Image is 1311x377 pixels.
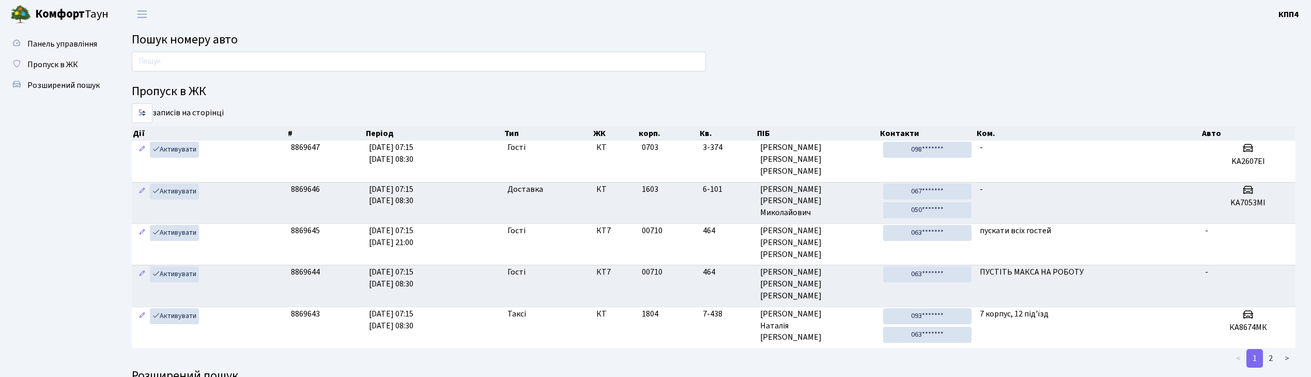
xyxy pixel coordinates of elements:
[703,184,752,195] span: 6-101
[1262,349,1279,368] a: 2
[1205,225,1208,236] span: -
[596,266,634,278] span: КТ7
[136,184,148,200] a: Редагувати
[596,184,634,195] span: КТ
[596,308,634,320] span: КТ
[287,126,365,141] th: #
[132,52,706,71] input: Пошук
[5,75,109,96] a: Розширений пошук
[760,266,875,302] span: [PERSON_NAME] [PERSON_NAME] [PERSON_NAME]
[369,184,413,207] span: [DATE] 07:15 [DATE] 08:30
[703,142,752,154] span: 3-374
[10,4,31,25] img: logo.png
[638,126,699,141] th: корп.
[507,142,526,154] span: Гості
[703,308,752,320] span: 7-438
[291,225,320,236] span: 8869645
[642,184,658,195] span: 1603
[703,225,752,237] span: 464
[1205,157,1291,167] h5: KA2607EI
[365,126,503,141] th: Період
[132,126,287,141] th: Дії
[503,126,592,141] th: Тип
[642,308,658,320] span: 1804
[507,266,526,278] span: Гості
[132,31,238,49] span: Пошук номеру авто
[507,308,526,320] span: Таксі
[291,142,320,153] span: 8869647
[699,126,757,141] th: Кв.
[132,84,1295,99] h4: Пропуск в ЖК
[642,142,658,153] span: 0703
[136,142,148,158] a: Редагувати
[27,59,78,70] span: Пропуск в ЖК
[150,308,199,324] a: Активувати
[760,184,875,219] span: [PERSON_NAME] [PERSON_NAME] Миколайович
[35,6,109,23] span: Таун
[5,54,109,75] a: Пропуск в ЖК
[27,38,97,50] span: Панель управління
[760,308,875,344] span: [PERSON_NAME] Наталія [PERSON_NAME]
[132,103,224,123] label: записів на сторінці
[980,184,983,195] span: -
[980,308,1048,320] span: 7 корпус, 12 під'їзд
[291,266,320,278] span: 8869644
[5,34,109,54] a: Панель управління
[760,142,875,177] span: [PERSON_NAME] [PERSON_NAME] [PERSON_NAME]
[369,142,413,165] span: [DATE] 07:15 [DATE] 08:30
[1201,126,1295,141] th: Авто
[150,225,199,241] a: Активувати
[150,184,199,200] a: Активувати
[369,225,413,248] span: [DATE] 07:15 [DATE] 21:00
[1205,266,1208,278] span: -
[27,80,100,91] span: Розширений пошук
[596,142,634,154] span: КТ
[980,142,983,153] span: -
[592,126,638,141] th: ЖК
[369,266,413,290] span: [DATE] 07:15 [DATE] 08:30
[879,126,976,141] th: Контакти
[1278,8,1299,21] a: КПП4
[136,308,148,324] a: Редагувати
[642,225,662,236] span: 00710
[756,126,879,141] th: ПІБ
[132,103,152,123] select: записів на сторінці
[980,225,1051,236] span: пускати всіх гостей
[507,184,543,195] span: Доставка
[507,225,526,237] span: Гості
[980,266,1084,278] span: ПУСТІТЬ МАКСА НА РОБОТУ
[596,225,634,237] span: КТ7
[642,266,662,278] span: 00710
[150,142,199,158] a: Активувати
[291,184,320,195] span: 8869646
[369,308,413,331] span: [DATE] 07:15 [DATE] 08:30
[1246,349,1263,368] a: 1
[1205,198,1291,208] h5: KA7053MI
[976,126,1200,141] th: Ком.
[35,6,85,22] b: Комфорт
[150,266,199,282] a: Активувати
[136,266,148,282] a: Редагувати
[291,308,320,320] span: 8869643
[136,225,148,241] a: Редагувати
[129,6,155,23] button: Переключити навігацію
[760,225,875,261] span: [PERSON_NAME] [PERSON_NAME] [PERSON_NAME]
[1278,9,1299,20] b: КПП4
[1278,349,1295,368] a: >
[703,266,752,278] span: 464
[1205,323,1291,333] h5: КА8674МК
